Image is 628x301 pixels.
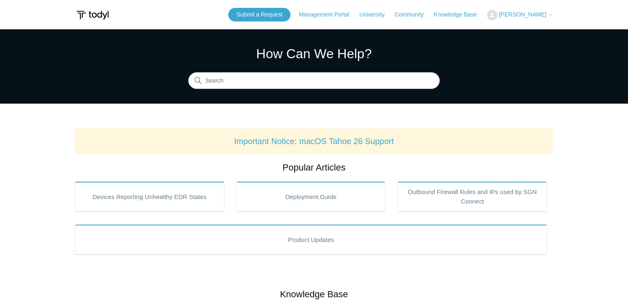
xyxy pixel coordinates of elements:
h1: How Can We Help? [188,44,440,64]
h2: Popular Articles [75,161,553,174]
a: Devices Reporting Unhealthy EDR States [75,182,224,211]
a: Management Portal [299,10,358,19]
a: Important Notice: macOS Tahoe 26 Support [234,137,394,146]
a: Deployment Guide [237,182,386,211]
a: Community [395,10,432,19]
a: Product Updates [75,225,547,254]
span: [PERSON_NAME] [499,11,546,18]
img: Todyl Support Center Help Center home page [75,7,110,23]
a: Submit a Request [228,8,291,21]
input: Search [188,73,440,89]
a: University [359,10,393,19]
button: [PERSON_NAME] [487,10,553,20]
h2: Knowledge Base [75,287,553,301]
a: Knowledge Base [434,10,485,19]
a: Outbound Firewall Rules and IPs used by SGN Connect [398,182,547,211]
